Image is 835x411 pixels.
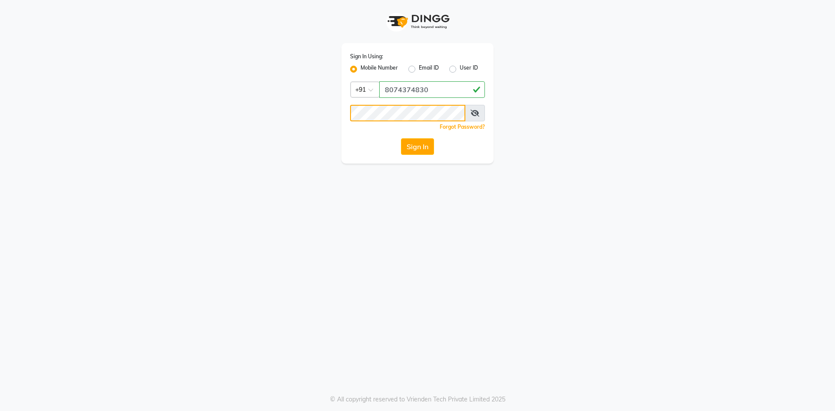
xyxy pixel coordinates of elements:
label: Mobile Number [361,64,398,74]
input: Username [350,105,465,121]
label: Email ID [419,64,439,74]
label: User ID [460,64,478,74]
label: Sign In Using: [350,53,383,60]
img: logo1.svg [383,9,452,34]
button: Sign In [401,138,434,155]
a: Forgot Password? [440,124,485,130]
input: Username [379,81,485,98]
